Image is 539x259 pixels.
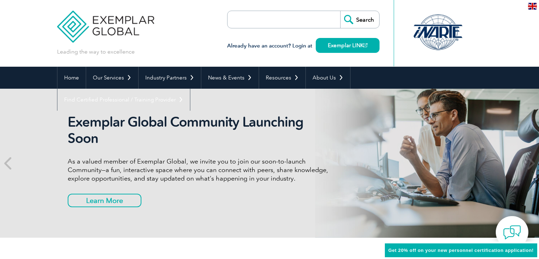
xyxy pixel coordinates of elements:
[201,67,259,89] a: News & Events
[57,67,86,89] a: Home
[528,3,537,10] img: en
[227,42,380,50] h3: Already have an account? Login at
[388,248,534,253] span: Get 20% off on your new personnel certification application!
[57,89,190,111] a: Find Certified Professional / Training Provider
[57,48,135,56] p: Leading the way to excellence
[340,11,379,28] input: Search
[503,224,521,241] img: contact-chat.png
[259,67,305,89] a: Resources
[364,43,367,47] img: open_square.png
[68,157,333,183] p: As a valued member of Exemplar Global, we invite you to join our soon-to-launch Community—a fun, ...
[86,67,138,89] a: Our Services
[316,38,380,53] a: Exemplar LINK
[306,67,350,89] a: About Us
[68,114,333,147] h2: Exemplar Global Community Launching Soon
[68,194,141,207] a: Learn More
[139,67,201,89] a: Industry Partners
